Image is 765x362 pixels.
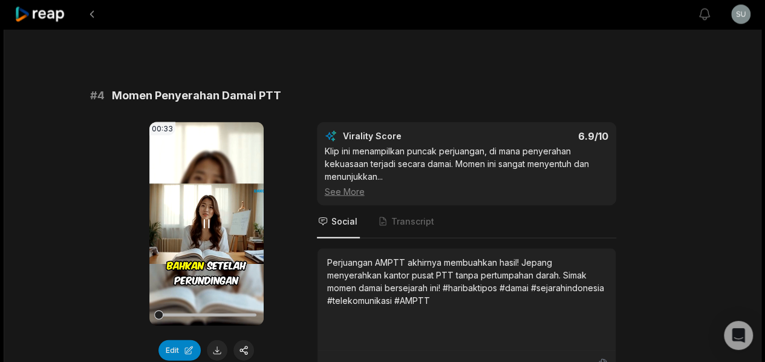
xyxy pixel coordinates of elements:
div: Keywords by Traffic [134,71,204,79]
nav: Tabs [317,206,616,239]
div: Virality Score [343,130,473,142]
div: Domain Overview [46,71,108,79]
img: tab_keywords_by_traffic_grey.svg [120,70,130,80]
img: logo_orange.svg [19,19,29,29]
div: v 4.0.25 [34,19,59,29]
img: website_grey.svg [19,31,29,41]
div: Domain: [DOMAIN_NAME] [31,31,133,41]
button: Edit [158,340,201,361]
span: # 4 [90,87,105,104]
img: tab_domain_overview_orange.svg [33,70,42,80]
div: 6.9 /10 [478,130,608,142]
div: Perjuangan AMPTT akhirnya membuahkan hasil! Jepang menyerahkan kantor pusat PTT tanpa pertumpahan... [327,256,606,307]
span: Social [331,216,357,228]
div: See More [325,185,608,198]
span: Transcript [391,216,434,228]
div: Open Intercom Messenger [724,321,753,350]
video: Your browser does not support mp4 format. [149,122,264,326]
div: Klip ini menampilkan puncak perjuangan, di mana penyerahan kekuasaan terjadi secara damai. Momen ... [325,145,608,198]
span: Momen Penyerahan Damai PTT [112,87,281,104]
